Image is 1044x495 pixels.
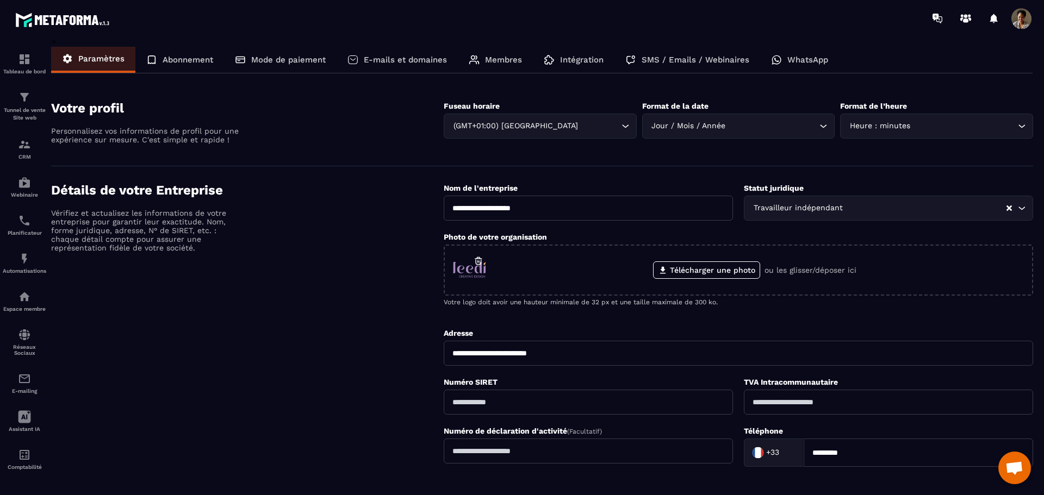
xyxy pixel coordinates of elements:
[444,233,547,241] label: Photo de votre organisation
[18,252,31,265] img: automations
[744,196,1033,221] div: Search for option
[3,244,46,282] a: automationsautomationsAutomatisations
[51,101,444,116] h4: Votre profil
[840,102,907,110] label: Format de l’heure
[649,120,728,132] span: Jour / Mois / Année
[3,282,46,320] a: automationsautomationsEspace membre
[451,120,580,132] span: (GMT+01:00) [GEOGRAPHIC_DATA]
[444,184,518,192] label: Nom de l'entreprise
[751,202,845,214] span: Travailleur indépendant
[3,464,46,470] p: Comptabilité
[163,55,213,65] p: Abonnement
[78,54,125,64] p: Paramètres
[3,230,46,236] p: Planificateur
[3,45,46,83] a: formationformationTableau de bord
[765,266,856,274] p: ou les glisser/déposer ici
[444,479,480,487] label: Code NAF
[653,261,760,279] label: Télécharger une photo
[51,183,444,198] h4: Détails de votre Entreprise
[847,120,912,132] span: Heure : minutes
[18,214,31,227] img: scheduler
[51,209,241,252] p: Vérifiez et actualisez les informations de votre entreprise pour garantir leur exactitude. Nom, f...
[3,206,46,244] a: schedulerschedulerPlanificateur
[642,114,835,139] div: Search for option
[744,378,838,386] label: TVA Intracommunautaire
[580,120,619,132] input: Search for option
[3,320,46,364] a: social-networksocial-networkRéseaux Sociaux
[3,364,46,402] a: emailemailE-mailing
[3,168,46,206] a: automationsautomationsWebinaire
[3,192,46,198] p: Webinaire
[3,154,46,160] p: CRM
[444,102,500,110] label: Fuseau horaire
[567,428,602,435] span: (Facultatif)
[251,55,326,65] p: Mode de paiement
[744,184,804,192] label: Statut juridique
[766,447,779,458] span: +33
[744,427,783,435] label: Téléphone
[18,328,31,341] img: social-network
[642,55,749,65] p: SMS / Emails / Webinaires
[444,427,602,435] label: Numéro de déclaration d'activité
[3,106,46,122] p: Tunnel de vente Site web
[3,306,46,312] p: Espace membre
[747,442,769,463] img: Country Flag
[444,378,498,386] label: Numéro SIRET
[781,444,792,461] input: Search for option
[51,127,241,144] p: Personnalisez vos informations de profil pour une expérience sur mesure. C'est simple et rapide !
[15,10,113,30] img: logo
[912,120,1015,132] input: Search for option
[998,452,1031,484] div: Ouvrir le chat
[18,448,31,461] img: accountant
[485,55,522,65] p: Membres
[845,202,1005,214] input: Search for option
[728,120,817,132] input: Search for option
[364,55,447,65] p: E-mails et domaines
[3,83,46,130] a: formationformationTunnel de vente Site web
[3,402,46,440] a: Assistant IA
[18,53,31,66] img: formation
[18,91,31,104] img: formation
[3,440,46,478] a: accountantaccountantComptabilité
[3,68,46,74] p: Tableau de bord
[744,438,804,467] div: Search for option
[3,268,46,274] p: Automatisations
[3,130,46,168] a: formationformationCRM
[444,329,473,337] label: Adresse
[3,388,46,394] p: E-mailing
[787,55,828,65] p: WhatsApp
[3,426,46,432] p: Assistant IA
[444,114,637,139] div: Search for option
[444,298,1033,306] p: Votre logo doit avoir une hauteur minimale de 32 px et une taille maximale de 300 ko.
[840,114,1033,139] div: Search for option
[18,290,31,303] img: automations
[3,344,46,356] p: Réseaux Sociaux
[18,138,31,151] img: formation
[18,176,31,189] img: automations
[18,372,31,385] img: email
[642,102,709,110] label: Format de la date
[1006,204,1012,212] button: Clear Selected
[560,55,604,65] p: Intégration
